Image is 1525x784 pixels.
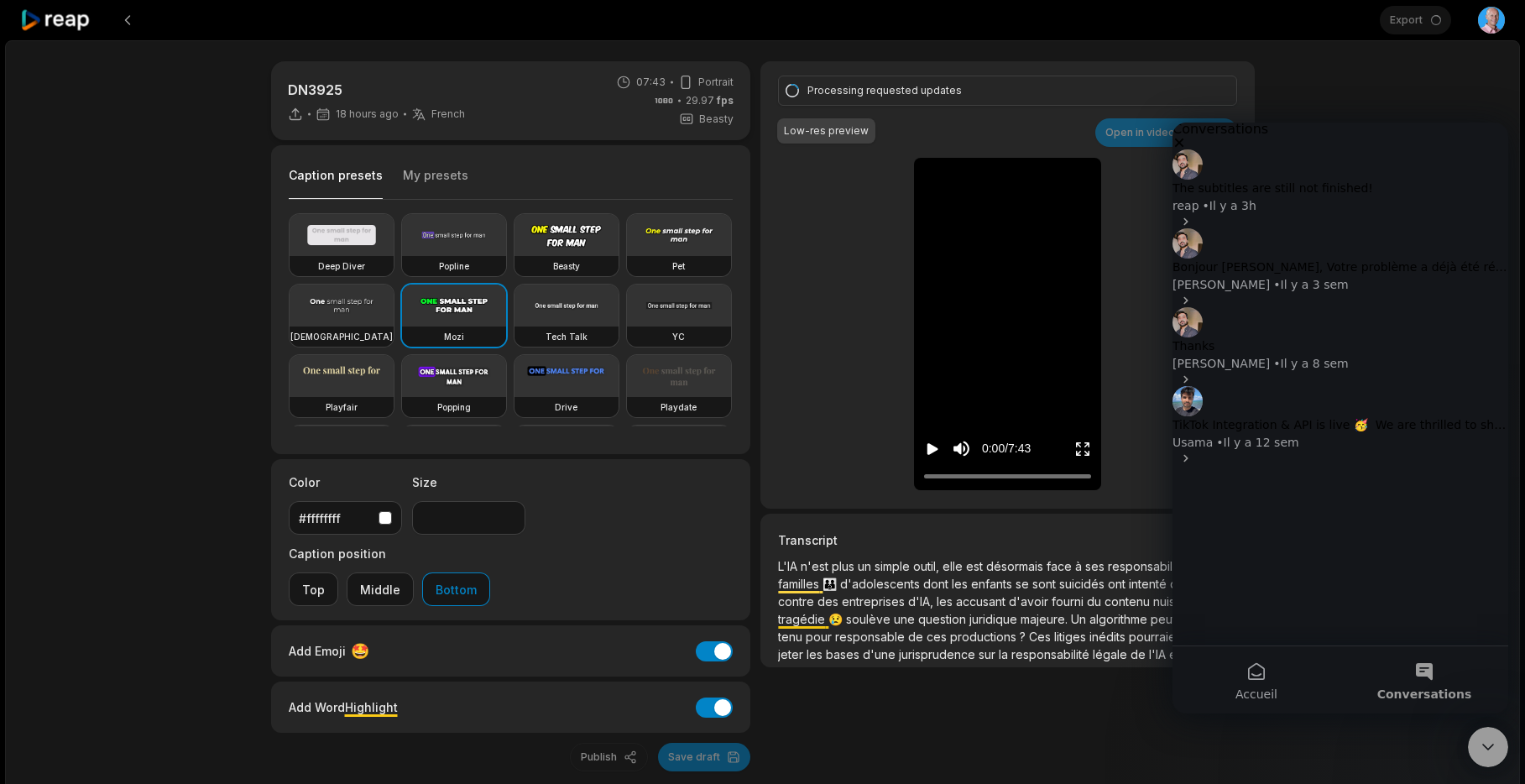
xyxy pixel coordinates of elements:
[546,330,588,343] h3: Tech Talk
[699,112,734,127] span: Beasty
[806,630,835,644] span: pour
[345,700,398,714] span: Highlight
[439,259,469,273] h3: Popline
[1089,612,1151,626] span: algorithme
[863,647,899,661] span: d'une
[1020,630,1029,644] span: ?
[290,330,393,343] h3: [DEMOGRAPHIC_DATA]
[952,577,971,591] span: les
[817,594,842,609] span: des
[444,330,464,343] h3: Mozi
[326,400,358,414] h3: Playfair
[1151,612,1189,626] span: peut-il
[289,501,402,535] button: #ffffffff
[1089,630,1129,644] span: inédits
[807,83,1202,98] div: Processing requested updates
[1105,594,1153,609] span: contenu
[951,438,972,459] button: Mute sound
[778,577,823,591] span: familles
[778,647,807,661] span: jeter
[875,559,913,573] span: simple
[289,696,398,719] div: Add Word
[289,642,346,660] span: Add Emoji
[672,330,685,343] h3: YC
[403,167,468,199] button: My presets
[784,123,869,139] div: Low-res preview
[553,259,580,273] h3: Beasty
[570,743,648,771] button: Publish
[1129,577,1170,591] span: intenté
[347,572,414,606] button: Middle
[801,559,832,573] span: n'est
[778,612,828,626] span: tragédie
[971,577,1016,591] span: enfants
[826,647,863,661] span: bases
[289,473,402,491] label: Color
[1131,647,1149,661] span: de
[943,559,966,573] span: elle
[807,647,826,661] span: les
[289,545,490,562] label: Caption position
[1054,630,1089,644] span: litiges
[908,630,927,644] span: de
[289,167,383,200] button: Caption presets
[969,612,1021,626] span: juridique
[1169,647,1183,661] span: et
[950,630,1020,644] span: productions
[1011,647,1093,661] span: responsabilité
[1047,559,1075,573] span: face
[1052,594,1087,609] span: fourni
[1149,647,1169,661] span: l'IA
[412,473,525,491] label: Size
[1016,577,1032,591] span: se
[999,647,1011,661] span: la
[927,630,950,644] span: ces
[289,572,338,606] button: Top
[336,107,399,121] span: 18 hours ago
[351,640,369,662] span: 🤩
[858,559,875,573] span: un
[672,259,685,273] h3: Pet
[431,107,465,121] span: French
[1021,612,1071,626] span: majeure.
[778,559,801,573] span: L'IA
[318,259,365,273] h3: Deep Diver
[636,75,666,90] span: 07:43
[437,400,471,414] h3: Popping
[1129,630,1189,644] span: pourraient
[778,557,1236,663] p: 👪 😢 📅 📅 🔦 🔦 🔦 ⚠️ 🌍 🌍 🌍 🏃‍♂️ 💰 💰 🚀 🌐 📊 📊 💡 💡 ⏳ ❗ 🔄 🔄 💎 💎 🔒 🔒 🔒 ⚔️ 🥇 🥇 🔄
[1029,630,1054,644] span: Ces
[1009,594,1052,609] span: d'avoir
[686,93,734,108] span: 29.97
[899,647,979,661] span: jurisprudence
[1108,577,1129,591] span: ont
[698,75,734,90] span: Portrait
[555,400,577,414] h3: Drive
[956,594,1009,609] span: accusant
[894,612,918,626] span: une
[840,577,923,591] span: d'adolescents
[1032,577,1059,591] span: sont
[924,433,941,464] button: Play video
[1108,559,1198,573] span: responsabilités.
[1059,577,1108,591] span: suicidés
[966,559,986,573] span: est
[832,559,858,573] span: plus
[1468,727,1508,767] iframe: Intercom live chat
[422,572,490,606] button: Bottom
[1075,559,1085,573] span: à
[1074,433,1091,464] button: Enter Fullscreen
[986,559,1047,573] span: désormais
[979,647,999,661] span: sur
[1087,594,1105,609] span: du
[288,80,465,100] p: DN3925
[842,594,908,609] span: entreprises
[1071,612,1089,626] span: Un
[1093,647,1131,661] span: légale
[717,94,734,107] span: fps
